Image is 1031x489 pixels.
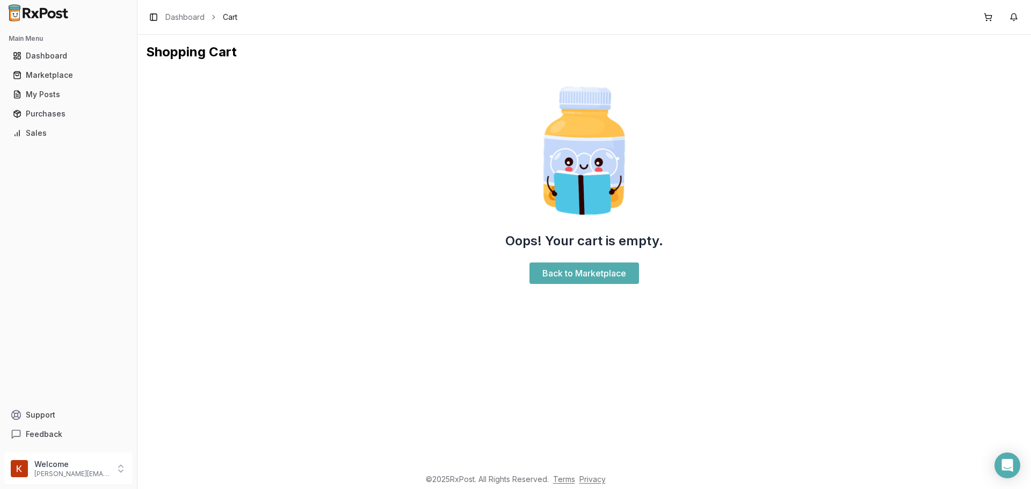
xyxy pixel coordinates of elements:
div: Purchases [13,108,124,119]
button: Purchases [4,105,133,122]
nav: breadcrumb [165,12,237,23]
button: Feedback [4,425,133,444]
button: Marketplace [4,67,133,84]
button: Sales [4,125,133,142]
h1: Shopping Cart [146,43,1022,61]
h2: Oops! Your cart is empty. [505,232,663,250]
span: Feedback [26,429,62,440]
div: Open Intercom Messenger [994,452,1020,478]
a: Back to Marketplace [529,262,639,284]
p: [PERSON_NAME][EMAIL_ADDRESS][DOMAIN_NAME] [34,470,109,478]
div: Marketplace [13,70,124,81]
a: Marketplace [9,65,128,85]
img: Smart Pill Bottle [515,82,653,220]
button: Dashboard [4,47,133,64]
div: My Posts [13,89,124,100]
a: Terms [553,475,575,484]
a: Sales [9,123,128,143]
div: Sales [13,128,124,138]
img: User avatar [11,460,28,477]
button: My Posts [4,86,133,103]
div: Dashboard [13,50,124,61]
p: Welcome [34,459,109,470]
a: Dashboard [165,12,205,23]
button: Support [4,405,133,425]
span: Cart [223,12,237,23]
a: Dashboard [9,46,128,65]
img: RxPost Logo [4,4,73,21]
a: Privacy [579,475,606,484]
h2: Main Menu [9,34,128,43]
a: My Posts [9,85,128,104]
a: Purchases [9,104,128,123]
